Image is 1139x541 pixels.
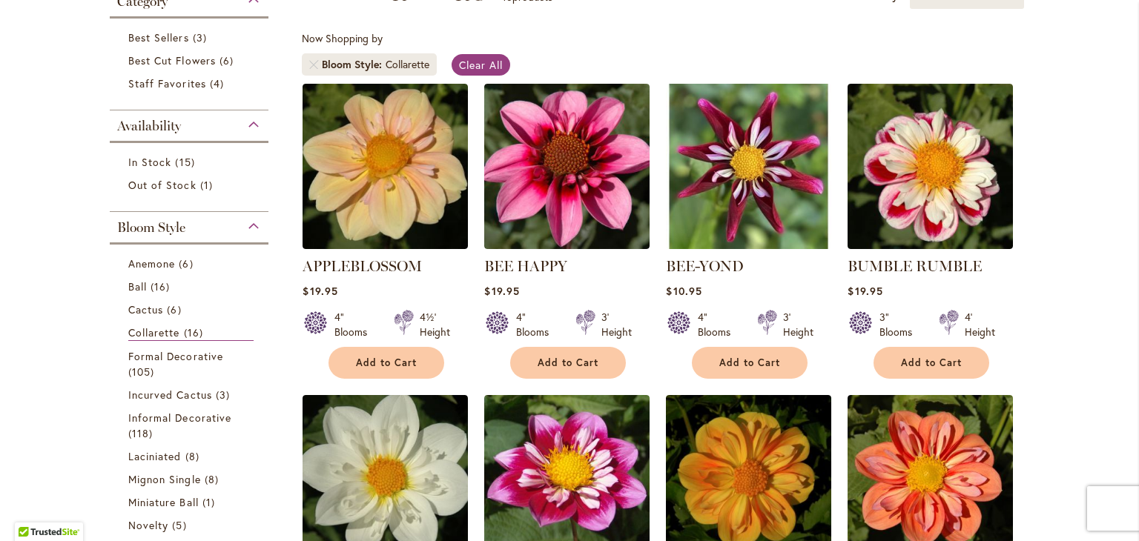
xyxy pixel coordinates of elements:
span: Mignon Single [128,472,201,486]
span: $19.95 [848,284,882,298]
button: Add to Cart [510,347,626,379]
span: Bloom Style [322,57,386,72]
span: 4 [210,76,228,91]
a: Ball 16 [128,279,254,294]
span: Anemone [128,256,175,270]
a: APPLEBLOSSOM [303,257,422,275]
a: Remove Bloom Style Collarette [309,60,318,69]
span: 5 [172,517,190,533]
a: Novelty 5 [128,517,254,533]
span: Incurved Cactus [128,388,212,402]
span: Now Shopping by [302,31,383,45]
img: BUMBLE RUMBLE [848,84,1013,249]
a: Collarette 16 [128,325,254,341]
a: BEE HAPPY [484,238,650,252]
a: Incurved Cactus 3 [128,387,254,402]
a: Formal Decorative 105 [128,348,254,379]
img: APPLEBLOSSOM [303,84,468,249]
a: Mignon Single 8 [128,471,254,487]
span: 6 [179,256,197,271]
a: APPLEBLOSSOM [303,238,468,252]
a: BUMBLE RUMBLE [848,238,1013,252]
span: $19.95 [484,284,519,298]
span: 16 [184,325,207,340]
span: Cactus [128,302,163,316]
button: Add to Cart [329,347,444,379]
span: 3 [216,387,234,402]
div: 4½' Height [420,310,450,339]
span: Out of Stock [128,178,197,192]
span: Availability [117,118,181,134]
span: 8 [205,471,222,487]
img: BEE-YOND [666,84,831,249]
span: 1 [202,494,219,510]
span: 15 [175,154,198,170]
span: Novelty [128,518,168,532]
div: 3' Height [601,310,632,339]
iframe: Launch Accessibility Center [11,488,53,530]
span: Formal Decorative [128,349,223,363]
span: 6 [167,302,185,317]
span: Best Cut Flowers [128,53,216,67]
a: In Stock 15 [128,154,254,170]
a: BEE-YOND [666,257,744,275]
button: Add to Cart [692,347,808,379]
span: Bloom Style [117,219,185,236]
a: Miniature Ball 1 [128,494,254,510]
span: Add to Cart [901,356,962,369]
a: Cactus 6 [128,302,254,317]
span: Staff Favorites [128,76,206,90]
span: Add to Cart [538,356,598,369]
span: 16 [151,279,174,294]
button: Add to Cart [874,347,989,379]
span: Informal Decorative [128,411,231,425]
a: Out of Stock 1 [128,177,254,193]
a: Informal Decorative 118 [128,410,254,441]
div: 3" Blooms [879,310,921,339]
div: 3' Height [783,310,813,339]
div: Collarette [386,57,429,72]
a: Best Cut Flowers [128,53,254,68]
span: Collarette [128,325,180,339]
span: Add to Cart [356,356,417,369]
a: Best Sellers [128,30,254,45]
a: Anemone 6 [128,256,254,271]
span: Miniature Ball [128,495,199,509]
a: BEE HAPPY [484,257,567,275]
img: BEE HAPPY [484,84,650,249]
div: 4" Blooms [334,310,376,339]
span: In Stock [128,155,171,169]
span: 1 [200,177,217,193]
span: 118 [128,425,156,441]
a: BEE-YOND [666,238,831,252]
a: Clear All [452,54,510,76]
span: 8 [185,448,203,464]
div: 4" Blooms [698,310,739,339]
a: BUMBLE RUMBLE [848,257,982,275]
span: Ball [128,279,147,293]
div: 4' Height [965,310,995,339]
span: 6 [219,53,237,68]
span: $19.95 [303,284,337,298]
span: 105 [128,364,158,379]
span: $10.95 [666,284,701,298]
a: Staff Favorites [128,76,254,91]
span: Clear All [459,58,503,72]
div: 4" Blooms [516,310,558,339]
span: Laciniated [128,449,182,463]
span: 3 [193,30,211,45]
span: Best Sellers [128,30,189,44]
span: Add to Cart [719,356,780,369]
a: Laciniated 8 [128,448,254,464]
